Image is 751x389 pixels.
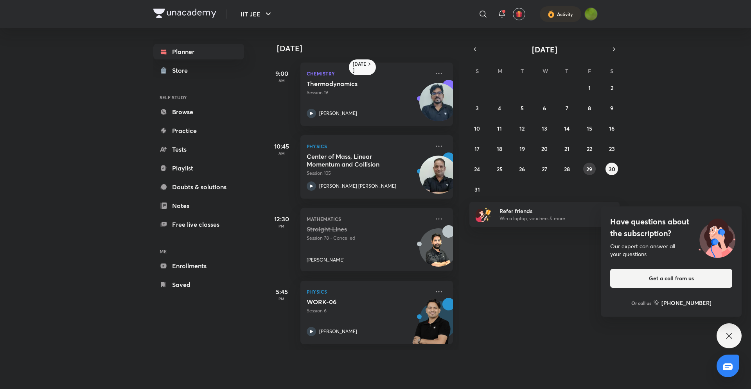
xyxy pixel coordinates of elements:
img: Avatar [420,233,457,270]
a: Playlist [153,160,244,176]
p: AM [266,78,297,83]
button: August 17, 2025 [471,142,483,155]
button: August 20, 2025 [538,142,551,155]
abbr: August 4, 2025 [498,104,501,112]
p: PM [266,224,297,228]
h5: Center of Mass, Linear Momentum and Collision [307,152,404,168]
button: August 30, 2025 [605,163,618,175]
abbr: August 12, 2025 [519,125,525,132]
p: Physics [307,142,429,151]
div: Our expert can answer all your questions [610,242,732,258]
abbr: August 26, 2025 [519,165,525,173]
abbr: August 18, 2025 [497,145,502,152]
h6: Refer friends [499,207,596,215]
h6: [DATE] [353,61,367,73]
a: Practice [153,123,244,138]
abbr: Wednesday [543,67,548,75]
button: avatar [513,8,525,20]
abbr: August 24, 2025 [474,165,480,173]
abbr: August 3, 2025 [476,104,479,112]
abbr: August 14, 2025 [564,125,570,132]
abbr: Friday [588,67,591,75]
h4: Have questions about the subscription? [610,216,732,239]
abbr: August 5, 2025 [521,104,524,112]
a: [PHONE_NUMBER] [654,299,711,307]
button: IIT JEE [236,6,278,22]
abbr: August 8, 2025 [588,104,591,112]
p: Or call us [631,299,651,307]
p: [PERSON_NAME] [PERSON_NAME] [319,183,396,190]
img: Company Logo [153,9,216,18]
abbr: August 11, 2025 [497,125,502,132]
button: August 8, 2025 [583,102,596,114]
abbr: August 7, 2025 [566,104,568,112]
button: August 29, 2025 [583,163,596,175]
button: August 21, 2025 [561,142,573,155]
a: Free live classes [153,217,244,232]
a: Browse [153,104,244,120]
img: activity [548,9,555,19]
h5: 5:45 [266,287,297,296]
button: August 2, 2025 [605,81,618,94]
h5: Thermodynamics [307,80,404,88]
p: Chemistry [307,69,429,78]
abbr: August 23, 2025 [609,145,615,152]
abbr: Saturday [610,67,613,75]
h6: [PHONE_NUMBER] [661,299,711,307]
abbr: August 13, 2025 [542,125,547,132]
p: Physics [307,287,429,296]
p: Session 105 [307,170,429,177]
a: Store [153,63,244,78]
p: AM [266,151,297,156]
button: August 24, 2025 [471,163,483,175]
abbr: August 2, 2025 [611,84,613,91]
p: [PERSON_NAME] [319,328,357,335]
button: August 16, 2025 [605,122,618,134]
button: August 10, 2025 [471,122,483,134]
button: August 25, 2025 [493,163,506,175]
img: avatar [516,11,523,18]
h5: 10:45 [266,142,297,151]
abbr: August 27, 2025 [542,165,547,173]
button: August 18, 2025 [493,142,506,155]
img: Eeshan Chandrawanshi [584,7,598,21]
button: August 13, 2025 [538,122,551,134]
button: August 15, 2025 [583,122,596,134]
abbr: August 21, 2025 [564,145,570,152]
a: Doubts & solutions [153,179,244,195]
h5: WORK-06 [307,298,404,306]
button: Get a call from us [610,269,732,288]
a: Tests [153,142,244,157]
abbr: August 22, 2025 [587,145,592,152]
abbr: Thursday [565,67,568,75]
abbr: August 10, 2025 [474,125,480,132]
div: Store [172,66,192,75]
h6: SELF STUDY [153,91,244,104]
abbr: August 30, 2025 [609,165,615,173]
p: Session 19 [307,89,429,96]
button: August 26, 2025 [516,163,528,175]
abbr: Tuesday [521,67,524,75]
button: August 11, 2025 [493,122,506,134]
img: ttu_illustration_new.svg [692,216,742,258]
button: August 28, 2025 [561,163,573,175]
button: August 12, 2025 [516,122,528,134]
abbr: August 28, 2025 [564,165,570,173]
button: August 4, 2025 [493,102,506,114]
h6: ME [153,245,244,258]
abbr: Monday [498,67,502,75]
p: [PERSON_NAME] [319,110,357,117]
p: Win a laptop, vouchers & more [499,215,596,222]
button: August 14, 2025 [561,122,573,134]
abbr: August 29, 2025 [586,165,592,173]
abbr: August 20, 2025 [541,145,548,152]
button: August 9, 2025 [605,102,618,114]
button: August 19, 2025 [516,142,528,155]
button: August 22, 2025 [583,142,596,155]
button: August 7, 2025 [561,102,573,114]
abbr: August 6, 2025 [543,104,546,112]
abbr: Sunday [476,67,479,75]
h5: 9:00 [266,69,297,78]
abbr: August 9, 2025 [610,104,613,112]
button: August 23, 2025 [605,142,618,155]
